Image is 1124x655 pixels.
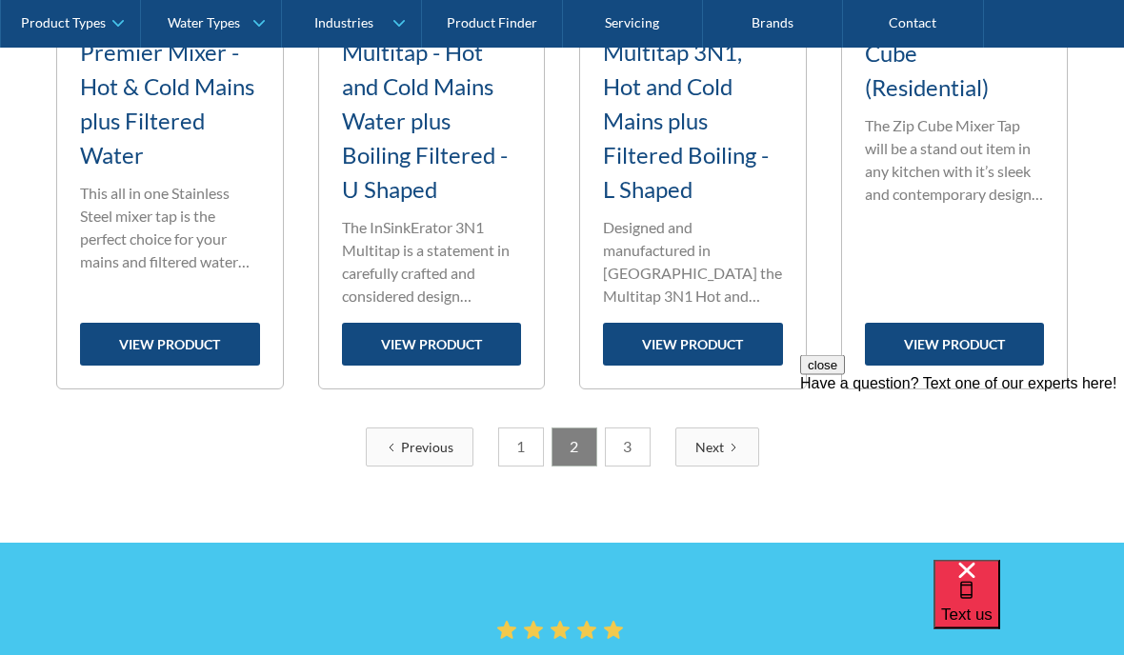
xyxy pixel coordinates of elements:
a: 1 [498,428,544,467]
p: The Zip Cube Mixer Tap will be a stand out item in any kitchen with it’s sleek and contemporary d... [865,115,1045,207]
iframe: podium webchat widget bubble [933,560,1124,655]
a: 2 [552,428,597,467]
a: view product [865,324,1045,367]
p: This all in one Stainless Steel mixer tap is the perfect choice for your mains and filtered water... [80,183,260,274]
h3: InSinkErator Multitap 3N1, Hot and Cold Mains plus Filtered Boiling - L Shaped [603,2,783,208]
p: Designed and manufactured in [GEOGRAPHIC_DATA] the Multitap 3N1 Hot and Cold mains with filtered ... [603,217,783,308]
a: Previous Page [366,428,473,467]
div: Water Types [168,15,240,31]
a: view product [80,324,260,367]
h3: InSinkErator 3N1 Multitap - Hot and Cold Mains Water plus Boiling Filtered - U Shaped [342,2,522,208]
div: Industries [314,15,373,31]
div: Product Types [21,15,106,31]
h3: Stainless Steel Premier Mixer - Hot & Cold Mains plus Filtered Water [80,2,260,173]
a: Next Page [675,428,759,467]
a: view product [342,324,522,367]
a: 3 [605,428,651,467]
div: List [56,428,1068,467]
iframe: podium webchat widget prompt [800,355,1124,584]
div: Previous [401,438,453,458]
div: Next [695,438,724,458]
a: view product [603,324,783,367]
p: The InSinkErator 3N1 Multitap is a statement in carefully crafted and considered design elements ... [342,217,522,308]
